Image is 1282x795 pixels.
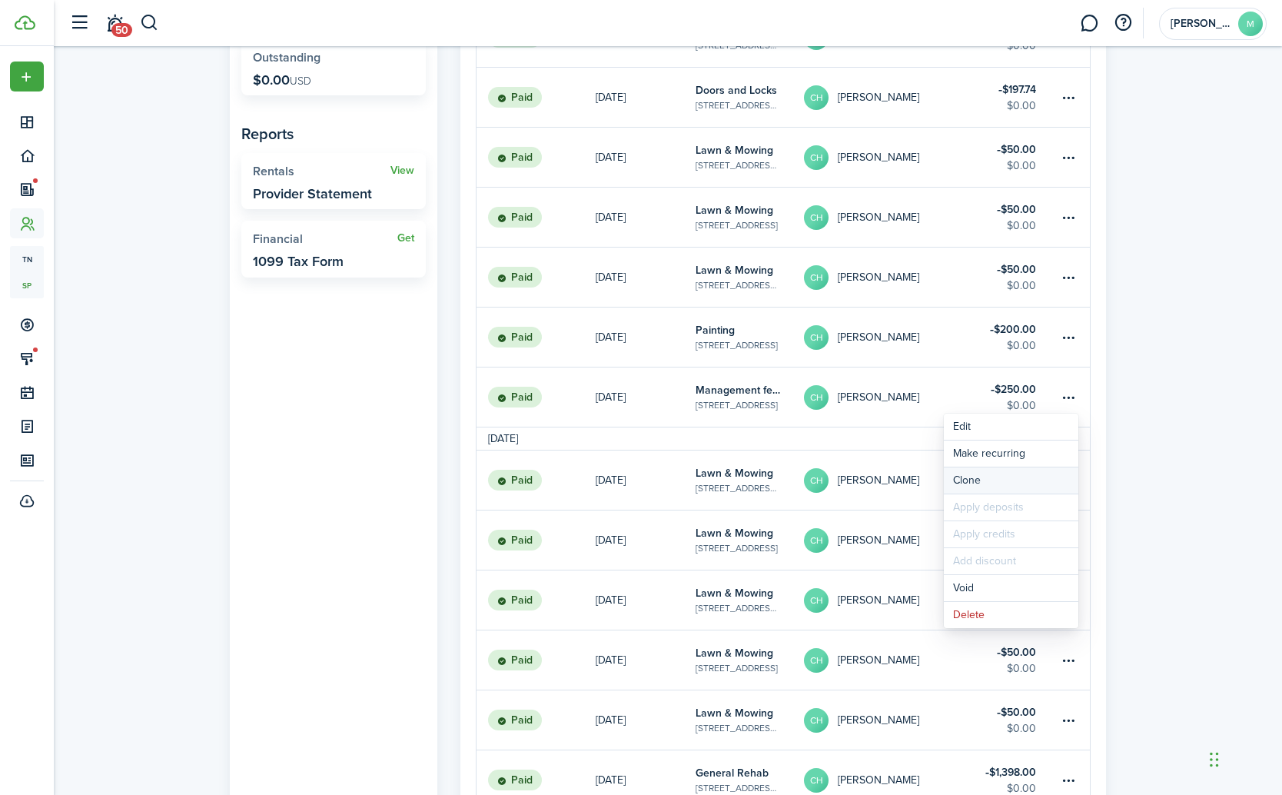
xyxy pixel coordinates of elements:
[696,781,781,795] table-subtitle: [STREET_ADDRESS][PERSON_NAME]
[997,141,1036,158] table-amount-title: $50.00
[596,128,696,187] a: [DATE]
[696,570,804,630] a: Lawn & Mowing[STREET_ADDRESS][PERSON_NAME]
[1205,721,1282,795] iframe: Chat Widget
[488,387,542,408] status: Paid
[838,714,919,727] table-profile-info-text: [PERSON_NAME]
[696,322,735,338] table-info-title: Painting
[1210,737,1219,783] div: Drag
[838,391,919,404] table-profile-info-text: [PERSON_NAME]
[997,704,1036,720] table-amount-title: $50.00
[944,575,1078,601] button: Void
[488,770,542,791] status: Paid
[696,128,804,187] a: Lawn & Mowing[STREET_ADDRESS][PERSON_NAME]
[477,511,596,570] a: Paid
[804,708,829,733] avatar-text: CH
[477,128,596,187] a: Paid
[696,262,773,278] table-info-title: Lawn & Mowing
[696,585,773,601] table-info-title: Lawn & Mowing
[477,188,596,247] a: Paid
[477,451,596,510] a: Paid
[10,272,44,298] a: sp
[10,246,44,272] a: tn
[488,650,542,671] status: Paid
[1007,218,1036,234] table-amount-description: $0.00
[596,472,626,488] p: [DATE]
[696,690,804,750] a: Lawn & Mowing[STREET_ADDRESS][US_STATE]
[696,398,778,412] table-subtitle: [STREET_ADDRESS]
[253,48,320,66] span: Outstanding
[1074,4,1104,43] a: Messaging
[985,764,1036,780] table-amount-title: $1,398.00
[1171,18,1232,29] span: Mohammed
[1007,720,1036,737] table-amount-description: $0.00
[838,331,919,344] table-profile-info-text: [PERSON_NAME]
[804,85,829,110] avatar-text: CH
[967,368,1059,427] a: $250.00$0.00
[488,207,542,228] status: Paid
[100,4,129,43] a: Notifications
[967,68,1059,127] a: $197.74$0.00
[477,308,596,367] a: Paid
[596,630,696,690] a: [DATE]
[696,541,778,555] table-subtitle: [STREET_ADDRESS]
[944,441,1078,467] a: Make recurring
[477,630,596,690] a: Paid
[596,269,626,285] p: [DATE]
[596,712,626,728] p: [DATE]
[390,165,414,177] a: View
[696,308,804,367] a: Painting[STREET_ADDRESS]
[804,145,829,170] avatar-text: CH
[967,308,1059,367] a: $200.00$0.00
[838,271,919,284] table-profile-info-text: [PERSON_NAME]
[696,188,804,247] a: Lawn & Mowing[STREET_ADDRESS]
[804,690,967,750] a: CH[PERSON_NAME]
[838,91,919,104] table-profile-info-text: [PERSON_NAME]
[1007,338,1036,354] table-amount-description: $0.00
[596,188,696,247] a: [DATE]
[838,474,919,487] table-profile-info-text: [PERSON_NAME]
[253,186,372,201] widget-stats-description: Provider Statement
[596,511,696,570] a: [DATE]
[596,389,626,405] p: [DATE]
[696,525,773,541] table-info-title: Lawn & Mowing
[596,209,626,225] p: [DATE]
[804,570,967,630] a: CH[PERSON_NAME]
[1007,98,1036,114] table-amount-description: $0.00
[696,705,773,721] table-info-title: Lawn & Mowing
[488,87,542,108] status: Paid
[838,594,919,607] table-profile-info-text: [PERSON_NAME]
[696,721,781,735] table-subtitle: [STREET_ADDRESS][US_STATE]
[804,128,967,187] a: CH[PERSON_NAME]
[696,82,777,98] table-info-title: Doors and Locks
[696,481,781,495] table-subtitle: [STREET_ADDRESS][US_STATE]
[804,68,967,127] a: CH[PERSON_NAME]
[488,147,542,168] status: Paid
[804,385,829,410] avatar-text: CH
[696,630,804,690] a: Lawn & Mowing[STREET_ADDRESS]
[596,68,696,127] a: [DATE]
[838,774,919,787] table-profile-info-text: [PERSON_NAME]
[944,414,1078,440] button: Edit
[804,205,829,230] avatar-text: CH
[1007,158,1036,174] table-amount-description: $0.00
[488,530,542,551] status: Paid
[253,254,344,269] widget-stats-description: 1099 Tax Form
[488,710,542,731] status: Paid
[596,89,626,105] p: [DATE]
[696,382,781,398] table-info-title: Management fees (Expense)
[991,381,1036,397] table-amount-title: $250.00
[696,218,778,232] table-subtitle: [STREET_ADDRESS]
[696,368,804,427] a: Management fees (Expense)[STREET_ADDRESS]
[253,165,390,178] widget-stats-title: Rentals
[477,431,530,447] td: [DATE]
[804,248,967,307] a: CH[PERSON_NAME]
[111,23,132,37] span: 50
[1238,12,1263,36] avatar-text: M
[596,532,626,548] p: [DATE]
[65,8,94,38] button: Open sidebar
[477,248,596,307] a: Paid
[596,592,626,608] p: [DATE]
[696,601,781,615] table-subtitle: [STREET_ADDRESS][PERSON_NAME]
[10,62,44,91] button: Open menu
